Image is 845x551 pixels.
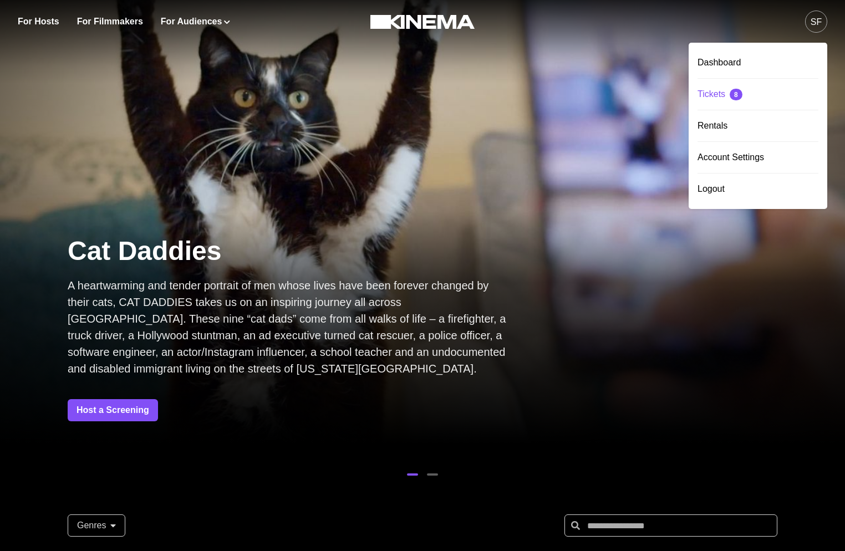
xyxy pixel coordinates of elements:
[18,15,59,28] a: For Hosts
[68,399,158,421] a: Host a Screening
[698,110,818,142] a: Rentals
[77,15,143,28] a: For Filmmakers
[161,15,230,28] button: For Audiences
[698,110,818,141] div: Rentals
[698,79,818,110] div: Tickets
[698,47,818,79] a: Dashboard
[734,91,738,98] div: 8
[698,47,818,78] div: Dashboard
[811,16,822,29] div: SF
[698,142,818,174] a: Account Settings
[698,79,818,110] a: Tickets 8
[68,234,511,268] p: Cat Daddies
[68,514,125,537] button: Genres
[698,174,818,205] button: Logout
[68,277,511,377] p: A heartwarming and tender portrait of men whose lives have been forever changed by their cats, CA...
